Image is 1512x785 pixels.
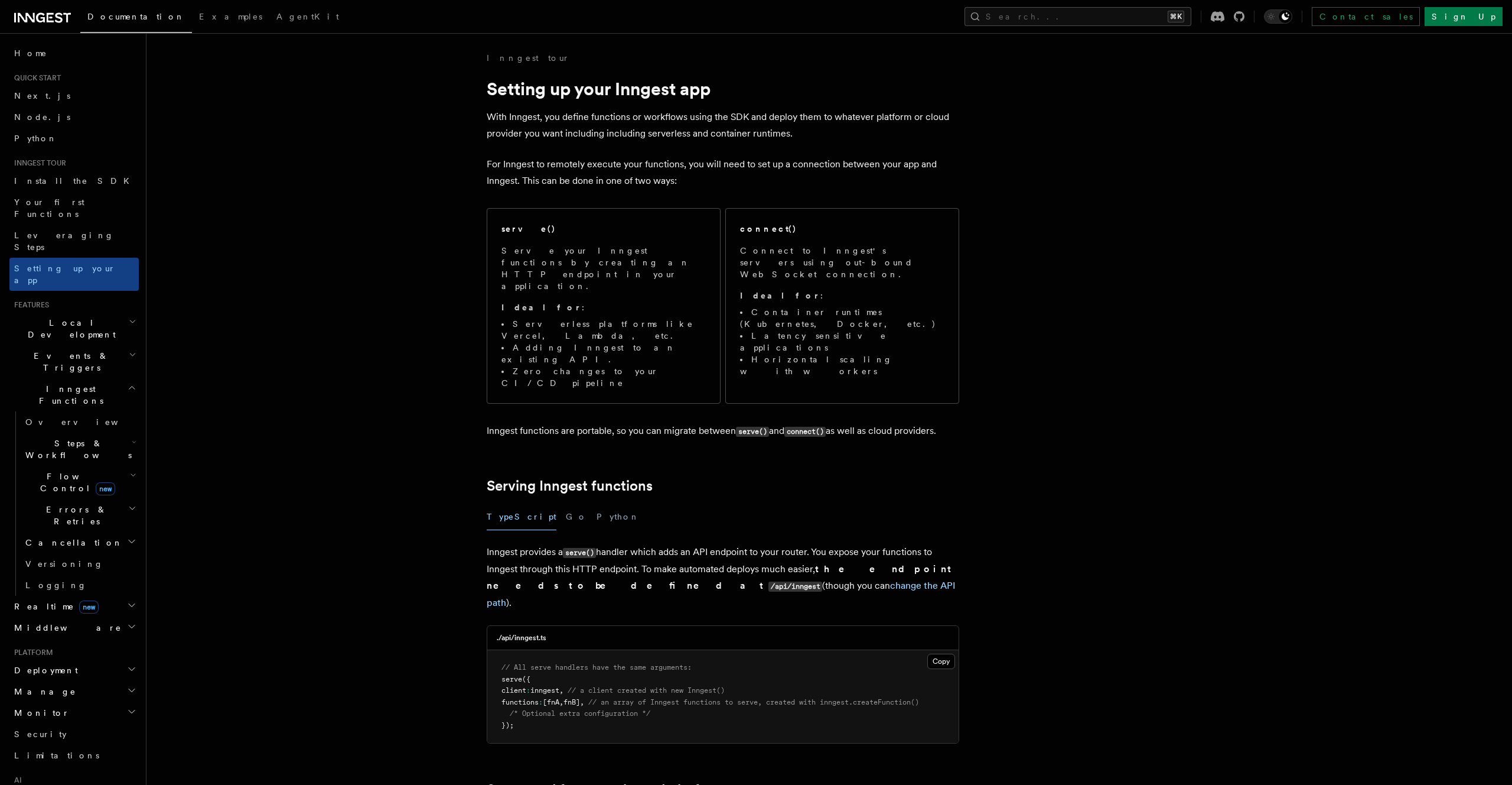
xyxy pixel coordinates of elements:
span: // an array of Inngest functions to serve, created with inngest.createFunction() [588,698,919,706]
span: Errors & Retries [21,504,128,527]
p: : [501,301,706,313]
a: Setting up your app [9,258,139,291]
button: Monitor [9,702,139,724]
span: , [559,686,563,695]
a: Your first Functions [9,192,139,225]
li: Zero changes to your CI/CD pipeline [501,365,706,389]
button: Realtimenew [9,596,139,617]
button: Events & Triggers [9,345,139,378]
a: Sign Up [1425,7,1503,26]
span: AI [9,776,22,785]
a: connect()Connect to Inngest's servers using out-bound WebSocket connection.Ideal for:Container ru... [725,208,959,404]
a: Python [9,128,139,149]
code: serve() [736,427,769,437]
li: Serverless platforms like Vercel, Lambda, etc. [501,318,706,342]
strong: Ideal for [501,303,582,312]
span: /* Optional extra configuration */ [510,709,650,718]
p: Inngest provides a handler which adds an API endpoint to your router. You expose your functions t... [487,544,959,611]
button: Flow Controlnew [21,466,139,499]
span: Limitations [14,751,99,760]
p: Serve your Inngest functions by creating an HTTP endpoint in your application. [501,245,706,292]
span: fnB] [563,698,580,706]
button: Go [566,504,587,530]
button: Copy [927,654,955,669]
span: Local Development [9,317,129,340]
span: new [96,482,115,495]
span: new [79,601,99,614]
span: Features [9,300,49,310]
span: Leveraging Steps [14,231,114,252]
button: Cancellation [21,532,139,553]
a: serve()Serve your Inngest functions by creating an HTTP endpoint in your application.Ideal for:Se... [487,208,721,404]
div: Inngest Functions [9,411,139,596]
span: Steps & Workflows [21,437,132,461]
span: Install the SDK [14,176,136,186]
span: Versioning [25,559,103,569]
a: Documentation [80,4,192,33]
span: : [539,698,543,706]
span: inngest [530,686,559,695]
span: Monitor [9,707,70,719]
button: Inngest Functions [9,378,139,411]
li: Container runtimes (Kubernetes, Docker, etc.) [740,306,944,330]
span: AgentKit [276,12,339,21]
a: Limitations [9,745,139,766]
strong: Ideal for [740,291,820,300]
span: Examples [199,12,262,21]
span: Security [14,729,67,739]
h2: connect() [740,223,797,235]
a: AgentKit [269,4,346,32]
a: Versioning [21,553,139,575]
kbd: ⌘K [1168,11,1184,22]
span: Documentation [87,12,185,21]
a: Logging [21,575,139,596]
span: Your first Functions [14,197,84,219]
span: Python [14,134,57,143]
code: connect() [784,427,826,437]
button: Toggle dark mode [1264,9,1292,24]
code: /api/inngest [768,582,822,592]
span: Next.js [14,91,70,100]
button: Python [597,504,640,530]
li: Adding Inngest to an existing API. [501,342,706,365]
li: Latency sensitive applications [740,330,944,353]
button: Middleware [9,617,139,638]
span: Middleware [9,622,122,634]
span: client [501,686,526,695]
p: Connect to Inngest's servers using out-bound WebSocket connection. [740,245,944,280]
span: Quick start [9,73,61,83]
span: Flow Control [21,471,130,494]
span: Inngest Functions [9,383,128,407]
a: Inngest tour [487,52,569,64]
a: Next.js [9,85,139,106]
span: Cancellation [21,537,123,549]
span: : [526,686,530,695]
span: // a client created with new Inngest() [568,686,725,695]
p: Inngest functions are portable, so you can migrate between and as well as cloud providers. [487,423,959,440]
button: Errors & Retries [21,499,139,532]
span: functions [501,698,539,706]
span: Node.js [14,112,70,122]
button: Local Development [9,312,139,345]
a: Security [9,724,139,745]
a: Home [9,43,139,64]
span: // All serve handlers have the same arguments: [501,663,692,672]
span: , [580,698,584,706]
span: [fnA [543,698,559,706]
a: Overview [21,411,139,433]
code: serve() [563,548,596,558]
a: Leveraging Steps [9,225,139,258]
span: serve [501,675,522,683]
a: Contact sales [1312,7,1420,26]
span: Realtime [9,601,99,612]
span: Home [14,47,47,59]
span: , [559,698,563,706]
h3: ./api/inngest.ts [497,633,546,643]
span: Events & Triggers [9,350,129,374]
button: TypeScript [487,504,556,530]
span: Deployment [9,664,78,676]
span: Overview [25,417,147,427]
p: For Inngest to remotely execute your functions, you will need to set up a connection between your... [487,156,959,189]
h2: serve() [501,223,556,235]
h1: Setting up your Inngest app [487,78,959,99]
